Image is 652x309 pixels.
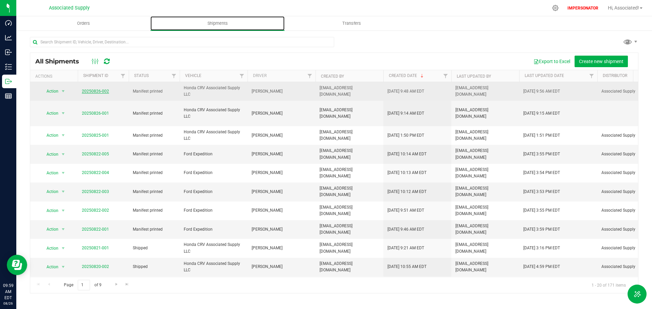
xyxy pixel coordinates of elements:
[455,167,515,179] span: [EMAIL_ADDRESS][DOMAIN_NAME]
[59,86,68,96] span: select
[455,242,515,254] span: [EMAIL_ADDRESS][DOMAIN_NAME]
[40,206,59,215] span: Action
[523,88,560,95] span: [DATE] 9:56 AM EDT
[82,170,109,175] a: 20250822-004
[387,170,427,176] span: [DATE] 10:13 AM EDT
[320,107,379,120] span: [EMAIL_ADDRESS][DOMAIN_NAME]
[184,129,243,142] span: Honda CRV Associated Supply LLC
[133,88,176,95] span: Manifest printed
[40,262,59,272] span: Action
[3,283,13,301] p: 09:59 AM EDT
[523,264,560,270] span: [DATE] 4:59 PM EDT
[440,70,451,82] a: Filter
[82,189,109,194] a: 20250822-003
[387,264,427,270] span: [DATE] 10:55 AM EDT
[579,59,623,64] span: Create new shipment
[628,285,647,304] button: Toggle Menu
[387,88,424,95] span: [DATE] 9:48 AM EDT
[5,63,12,70] inline-svg: Inventory
[3,301,13,306] p: 08/26
[59,206,68,215] span: select
[83,73,108,78] a: Shipment ID
[133,151,176,157] span: Manifest printed
[320,148,379,160] span: [EMAIL_ADDRESS][DOMAIN_NAME]
[387,132,424,139] span: [DATE] 1:50 PM EDT
[387,207,424,214] span: [DATE] 9:51 AM EDT
[575,56,628,67] button: Create new shipment
[111,280,121,289] a: Go to the next page
[387,245,424,251] span: [DATE] 9:21 AM EDT
[252,226,311,233] span: [PERSON_NAME]
[320,167,379,179] span: [EMAIL_ADDRESS][DOMAIN_NAME]
[320,242,379,254] span: [EMAIL_ADDRESS][DOMAIN_NAME]
[523,207,560,214] span: [DATE] 3:55 PM EDT
[523,189,560,195] span: [DATE] 3:53 PM EDT
[586,70,597,82] a: Filter
[82,152,109,156] a: 20250822-005
[387,151,427,157] span: [DATE] 10:14 AM EDT
[133,132,176,139] span: Manifest printed
[320,204,379,217] span: [EMAIL_ADDRESS][DOMAIN_NAME]
[252,151,311,157] span: [PERSON_NAME]
[82,208,109,213] a: 20250822-002
[133,110,176,117] span: Manifest printed
[523,132,560,139] span: [DATE] 1:51 PM EDT
[78,280,90,290] input: 1
[40,86,59,96] span: Action
[387,110,424,117] span: [DATE] 9:14 AM EDT
[35,74,75,79] div: Actions
[5,34,12,41] inline-svg: Analytics
[184,170,243,176] span: Ford Expedition
[252,170,311,176] span: [PERSON_NAME]
[252,245,311,251] span: [PERSON_NAME]
[59,187,68,196] span: select
[523,226,560,233] span: [DATE] 3:59 PM EDT
[82,227,109,232] a: 20250822-001
[40,109,59,118] span: Action
[82,133,109,138] a: 20250825-001
[133,245,176,251] span: Shipped
[5,49,12,56] inline-svg: Inbound
[117,70,129,82] a: Filter
[455,260,515,273] span: [EMAIL_ADDRESS][DOMAIN_NAME]
[185,73,201,78] a: Vehicle
[184,151,243,157] span: Ford Expedition
[59,109,68,118] span: select
[333,20,370,26] span: Transfers
[16,16,150,31] a: Orders
[320,85,379,98] span: [EMAIL_ADDRESS][DOMAIN_NAME]
[40,187,59,196] span: Action
[523,110,560,117] span: [DATE] 9:15 AM EDT
[387,189,427,195] span: [DATE] 10:12 AM EDT
[252,189,311,195] span: [PERSON_NAME]
[59,244,68,253] span: select
[389,73,425,78] a: Created Date
[40,168,59,178] span: Action
[184,107,243,120] span: Honda CRV Associated Supply LLC
[320,260,379,273] span: [EMAIL_ADDRESS][DOMAIN_NAME]
[7,255,27,275] iframe: Resource center
[455,148,515,160] span: [EMAIL_ADDRESS][DOMAIN_NAME]
[40,225,59,234] span: Action
[133,264,176,270] span: Shipped
[523,245,560,251] span: [DATE] 3:16 PM EDT
[455,129,515,142] span: [EMAIL_ADDRESS][DOMAIN_NAME]
[198,20,237,26] span: Shipments
[455,223,515,236] span: [EMAIL_ADDRESS][DOMAIN_NAME]
[40,244,59,253] span: Action
[82,89,109,94] a: 20250826-002
[455,107,515,120] span: [EMAIL_ADDRESS][DOMAIN_NAME]
[82,264,109,269] a: 20250820-002
[184,226,243,233] span: Ford Expedition
[68,20,99,26] span: Orders
[59,131,68,140] span: select
[59,225,68,234] span: select
[184,260,243,273] span: Honda CRV Associated Supply LLC
[320,223,379,236] span: [EMAIL_ADDRESS][DOMAIN_NAME]
[49,5,90,11] span: Associated Supply
[455,204,515,217] span: [EMAIL_ADDRESS][DOMAIN_NAME]
[184,207,243,214] span: Ford Expedition
[5,93,12,99] inline-svg: Reports
[304,70,315,82] a: Filter
[59,262,68,272] span: select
